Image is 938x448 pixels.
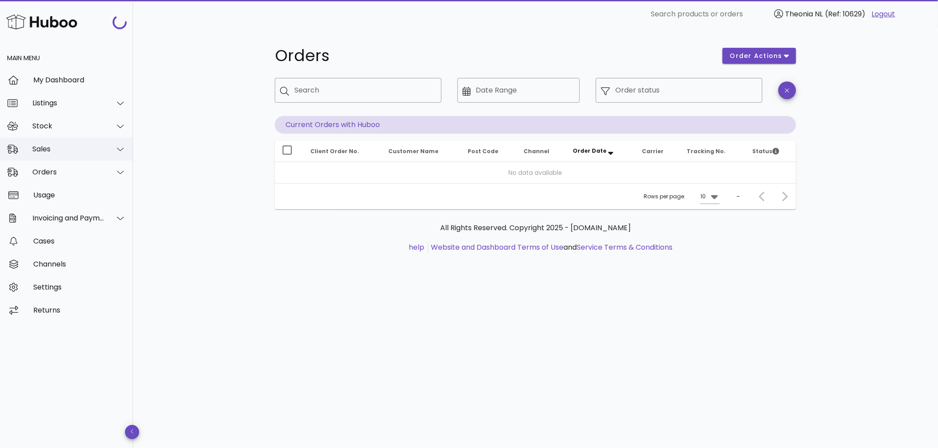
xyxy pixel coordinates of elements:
div: Invoicing and Payments [32,214,105,222]
div: 10Rows per page: [700,189,720,204]
th: Tracking No. [680,141,746,162]
p: All Rights Reserved. Copyright 2025 - [DOMAIN_NAME] [282,223,789,233]
div: Settings [33,283,126,291]
span: Theonia NL [786,9,823,19]
span: Status [753,147,779,155]
span: Carrier [642,147,664,155]
th: Customer Name [381,141,461,162]
div: Usage [33,191,126,199]
td: No data available [275,162,796,183]
a: Website and Dashboard Terms of Use [431,242,564,252]
a: help [409,242,425,252]
th: Order Date: Sorted descending. Activate to remove sorting. [566,141,635,162]
div: Sales [32,145,105,153]
li: and [428,242,673,253]
span: Client Order No. [310,147,359,155]
span: Tracking No. [687,147,726,155]
div: Cases [33,237,126,245]
div: Listings [32,99,105,107]
span: order actions [730,51,783,61]
a: Logout [872,9,895,19]
div: Channels [33,260,126,268]
th: Client Order No. [303,141,381,162]
div: Returns [33,306,126,314]
div: Orders [32,168,105,176]
th: Channel [516,141,566,162]
div: Stock [32,122,105,130]
th: Post Code [461,141,516,162]
button: order actions [723,48,796,64]
span: Customer Name [388,147,438,155]
div: Rows per page: [644,184,720,209]
th: Status [746,141,796,162]
span: Post Code [468,147,499,155]
h1: Orders [275,48,712,64]
img: Huboo Logo [6,12,77,31]
span: Order Date [573,147,607,154]
span: (Ref: 10629) [825,9,866,19]
th: Carrier [635,141,680,162]
span: Channel [524,147,549,155]
p: Current Orders with Huboo [275,116,796,134]
div: My Dashboard [33,76,126,84]
a: Service Terms & Conditions [577,242,673,252]
div: 10 [700,193,706,201]
div: – [737,193,740,201]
